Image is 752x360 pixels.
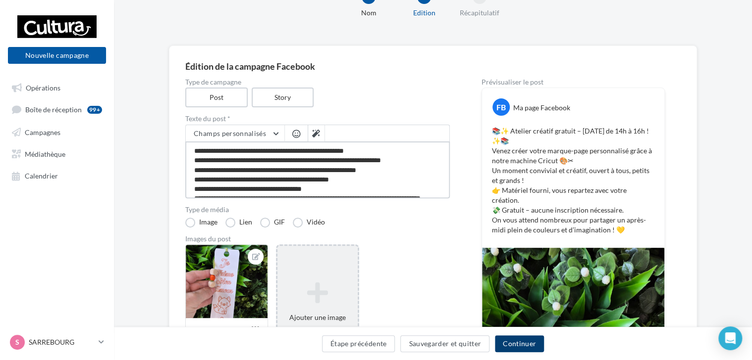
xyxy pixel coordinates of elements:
[8,47,106,64] button: Nouvelle campagne
[252,88,314,107] label: Story
[492,98,510,116] div: FB
[448,8,511,18] div: Récapitulatif
[225,218,252,227] label: Lien
[6,78,108,96] a: Opérations
[482,79,665,86] div: Prévisualiser le post
[26,83,60,91] span: Opérations
[260,218,285,227] label: GIF
[492,126,654,235] p: 📚✨ Atelier créatif gratuit – [DATE] de 14h à 16h ! ✨📚 Venez créer votre marque-page personnalisé ...
[495,335,544,352] button: Continuer
[293,218,325,227] label: Vidéo
[185,115,450,122] label: Texte du post *
[194,129,266,137] span: Champs personnalisés
[185,235,450,242] div: Images du post
[185,218,217,227] label: Image
[6,123,108,140] a: Campagnes
[322,335,395,352] button: Étape précédente
[15,337,19,347] span: S
[87,106,102,114] div: 99+
[185,88,248,107] label: Post
[29,337,95,347] p: SARREBOURG
[513,103,570,113] div: Ma page Facebook
[25,149,65,158] span: Médiathèque
[185,79,450,86] label: Type de campagne
[25,105,82,114] span: Boîte de réception
[6,144,108,162] a: Médiathèque
[6,166,108,184] a: Calendrier
[185,206,450,213] label: Type de média
[718,326,742,350] div: Open Intercom Messenger
[337,8,400,18] div: Nom
[392,8,456,18] div: Edition
[25,128,60,136] span: Campagnes
[400,335,489,352] button: Sauvegarder et quitter
[186,125,284,142] button: Champs personnalisés
[8,333,106,352] a: S SARREBOURG
[185,62,681,71] div: Édition de la campagne Facebook
[6,100,108,118] a: Boîte de réception99+
[25,172,58,180] span: Calendrier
